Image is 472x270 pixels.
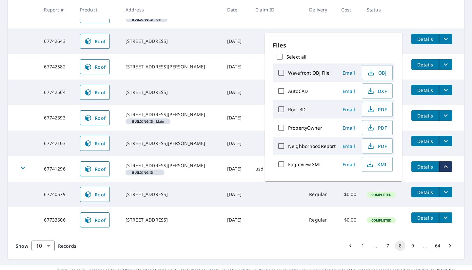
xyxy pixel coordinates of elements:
td: 67742564 [39,80,74,105]
label: AutoCAD [288,88,308,94]
span: PDF [366,124,387,132]
button: detailsBtn-67742643 [411,34,439,44]
td: [DATE] [222,182,250,207]
a: Roof [80,212,110,227]
span: Details [415,164,435,170]
button: PDF [362,120,393,135]
span: PDF [366,105,387,113]
button: page 8 [395,241,405,251]
button: filesDropdownBtn-67733606 [439,212,452,223]
button: OBJ [362,65,393,80]
span: Roof [84,63,106,71]
span: OBJ [366,69,387,77]
div: [STREET_ADDRESS][PERSON_NAME] [126,111,217,118]
button: Email [338,123,359,133]
label: Select all [286,54,306,60]
span: 1 [128,171,162,174]
span: Roof [84,114,106,122]
span: Email [341,143,357,149]
span: Details [415,189,435,195]
button: filesDropdownBtn-67742564 [439,85,452,95]
button: Email [338,86,359,96]
span: OB [128,18,165,21]
span: Roof [84,37,106,45]
button: Email [338,141,359,151]
div: … [370,243,381,249]
button: filesDropdownBtn-67742582 [439,59,452,70]
label: NeighborhoodReport [288,143,336,149]
td: [DATE] [222,105,250,131]
div: [STREET_ADDRESS] [126,217,217,223]
button: filesDropdownBtn-67741296 [439,161,452,172]
button: detailsBtn-67742103 [411,136,439,146]
em: Building ID [132,171,153,174]
span: PDF [366,142,387,150]
nav: pagination navigation [344,241,456,251]
td: [DATE] [222,156,250,182]
div: 10 [31,237,55,255]
div: … [420,243,430,249]
span: Roof [84,165,106,173]
button: Email [338,159,359,170]
div: [STREET_ADDRESS][PERSON_NAME] [126,162,217,169]
span: Details [415,113,435,119]
span: Main [128,120,168,123]
td: 67742103 [39,131,74,156]
a: Roof [80,34,110,49]
button: filesDropdownBtn-67742643 [439,34,452,44]
td: [DATE] [222,28,250,54]
a: Roof [80,187,110,202]
span: Roof [84,216,106,224]
span: XML [366,160,387,168]
span: Show [16,243,28,249]
td: 67742393 [39,105,74,131]
span: Completed [367,218,395,223]
span: Email [341,88,357,94]
p: Files [273,41,394,50]
button: Go to page 64 [432,241,443,251]
td: [DATE] [222,54,250,80]
td: usd 262-jh [250,156,304,182]
button: PDF [362,102,393,117]
em: Building ID [132,120,153,123]
a: Roof [80,110,110,125]
span: Email [341,70,357,76]
button: Go to page 7 [383,241,393,251]
td: 67740579 [39,182,74,207]
button: filesDropdownBtn-67740579 [439,187,452,197]
td: Regular [304,28,336,54]
span: Details [415,138,435,144]
div: [STREET_ADDRESS] [126,191,217,198]
td: [DATE] [222,80,250,105]
button: Go to next page [445,241,455,251]
button: XML [362,157,393,172]
button: Email [338,104,359,115]
div: [STREET_ADDRESS][PERSON_NAME] [126,63,217,70]
span: Roof [84,190,106,198]
button: DXF [362,83,393,99]
span: Completed [367,192,395,197]
div: Show 10 records [31,241,55,251]
button: PDF [362,138,393,153]
td: $0.00 [336,182,361,207]
span: DXF [366,87,387,95]
span: Details [415,87,435,93]
a: Roof [80,136,110,151]
button: detailsBtn-67733606 [411,212,439,223]
span: Email [341,161,357,168]
button: detailsBtn-67740579 [411,187,439,197]
td: 67741296 [39,156,74,182]
td: $0.00 [336,28,361,54]
div: [STREET_ADDRESS] [126,38,217,45]
button: detailsBtn-67742564 [411,85,439,95]
td: [DATE] [222,131,250,156]
button: Email [338,68,359,78]
button: detailsBtn-67741296 [411,161,439,172]
a: Roof [80,59,110,74]
button: filesDropdownBtn-67742103 [439,136,452,146]
a: Roof [80,85,110,100]
button: Go to page 1 [358,241,368,251]
span: Roof [84,139,106,147]
button: filesDropdownBtn-67742393 [439,110,452,121]
label: Wavefront OBJ File [288,70,329,76]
